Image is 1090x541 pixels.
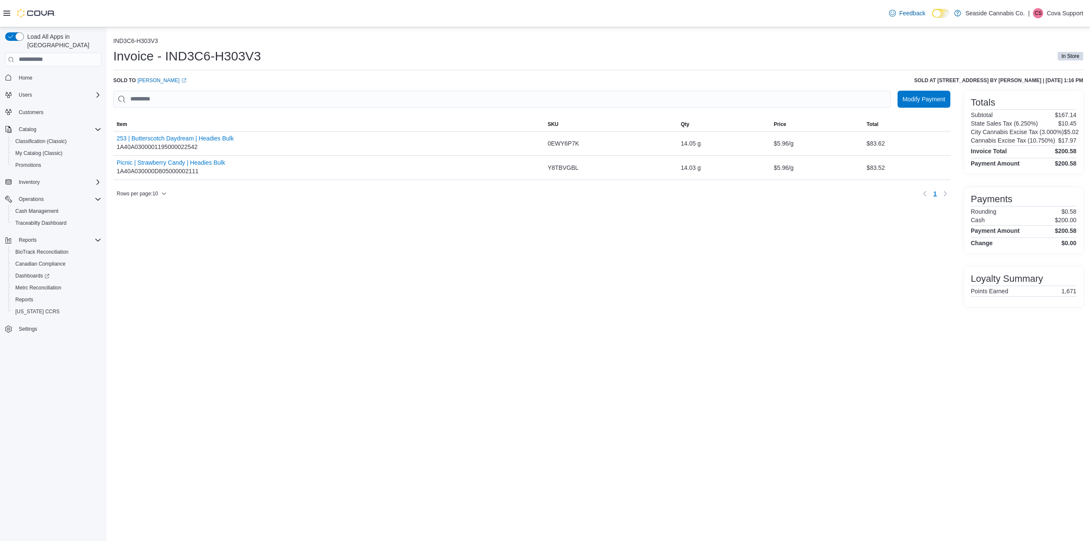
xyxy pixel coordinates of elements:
[15,323,101,334] span: Settings
[1061,52,1079,60] span: In Store
[19,109,43,116] span: Customers
[12,160,45,170] a: Promotions
[117,190,158,197] span: Rows per page : 10
[914,77,1083,84] h6: Sold at [STREET_ADDRESS] by [PERSON_NAME] | [DATE] 1:16 PM
[971,217,985,223] h6: Cash
[677,135,770,152] div: 14.05 g
[2,176,105,188] button: Inventory
[971,194,1013,204] h3: Payments
[15,90,35,100] button: Users
[971,288,1008,295] h6: Points Earned
[138,77,186,84] a: [PERSON_NAME]External link
[971,148,1007,155] h4: Invoice Total
[770,117,863,131] button: Price
[770,159,863,176] div: $5.96/g
[9,147,105,159] button: My Catalog (Classic)
[113,37,158,44] button: IND3C6-H303V3
[15,284,61,291] span: Metrc Reconciliation
[971,137,1055,144] h6: Cannabis Excise Tax (10.750%)
[12,160,101,170] span: Promotions
[15,177,101,187] span: Inventory
[2,123,105,135] button: Catalog
[15,308,60,315] span: [US_STATE] CCRS
[19,126,36,133] span: Catalog
[24,32,101,49] span: Load All Apps in [GEOGRAPHIC_DATA]
[971,97,995,108] h3: Totals
[9,282,105,294] button: Metrc Reconciliation
[12,247,101,257] span: BioTrack Reconciliation
[544,117,677,131] button: SKU
[920,189,930,199] button: Previous page
[15,90,101,100] span: Users
[12,206,62,216] a: Cash Management
[12,295,37,305] a: Reports
[9,246,105,258] button: BioTrack Reconciliation
[12,259,101,269] span: Canadian Compliance
[5,68,101,358] nav: Complex example
[1061,240,1076,246] h4: $0.00
[548,163,578,173] span: Y8TBVGBL
[12,306,63,317] a: [US_STATE] CCRS
[1058,137,1076,144] p: $17.97
[9,294,105,306] button: Reports
[863,135,950,152] div: $83.62
[12,271,101,281] span: Dashboards
[677,117,770,131] button: Qty
[15,235,101,245] span: Reports
[19,237,37,243] span: Reports
[15,107,101,117] span: Customers
[12,247,72,257] a: BioTrack Reconciliation
[15,260,66,267] span: Canadian Compliance
[17,9,55,17] img: Cova
[12,271,53,281] a: Dashboards
[2,89,105,101] button: Users
[1058,52,1083,60] span: In Store
[12,259,69,269] a: Canadian Compliance
[117,121,127,128] span: Item
[15,272,49,279] span: Dashboards
[2,323,105,335] button: Settings
[113,37,1083,46] nav: An example of EuiBreadcrumbs
[12,136,101,146] span: Classification (Classic)
[12,283,65,293] a: Metrc Reconciliation
[770,135,863,152] div: $5.96/g
[971,112,992,118] h6: Subtotal
[19,74,32,81] span: Home
[15,208,58,215] span: Cash Management
[9,135,105,147] button: Classification (Classic)
[971,129,1064,135] h6: City Cannabis Excise Tax (3.000%)
[15,324,40,334] a: Settings
[113,77,186,84] div: Sold to
[1028,8,1030,18] p: |
[15,107,47,117] a: Customers
[9,270,105,282] a: Dashboards
[15,162,41,169] span: Promotions
[15,177,43,187] button: Inventory
[12,136,70,146] a: Classification (Classic)
[12,295,101,305] span: Reports
[9,159,105,171] button: Promotions
[2,72,105,84] button: Home
[1055,160,1076,167] h4: $200.58
[12,306,101,317] span: Washington CCRS
[1055,227,1076,234] h4: $200.58
[1055,112,1076,118] p: $167.14
[9,258,105,270] button: Canadian Compliance
[677,159,770,176] div: 14.03 g
[113,189,170,199] button: Rows per page:10
[12,206,101,216] span: Cash Management
[548,121,558,128] span: SKU
[971,227,1020,234] h4: Payment Amount
[1055,217,1076,223] p: $200.00
[1061,288,1076,295] p: 1,671
[113,91,891,108] input: This is a search bar. As you type, the results lower in the page will automatically filter.
[19,196,44,203] span: Operations
[19,179,40,186] span: Inventory
[886,5,929,22] a: Feedback
[899,9,925,17] span: Feedback
[15,220,66,226] span: Traceabilty Dashboard
[1047,8,1083,18] p: Cova Support
[15,249,69,255] span: BioTrack Reconciliation
[12,218,70,228] a: Traceabilty Dashboard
